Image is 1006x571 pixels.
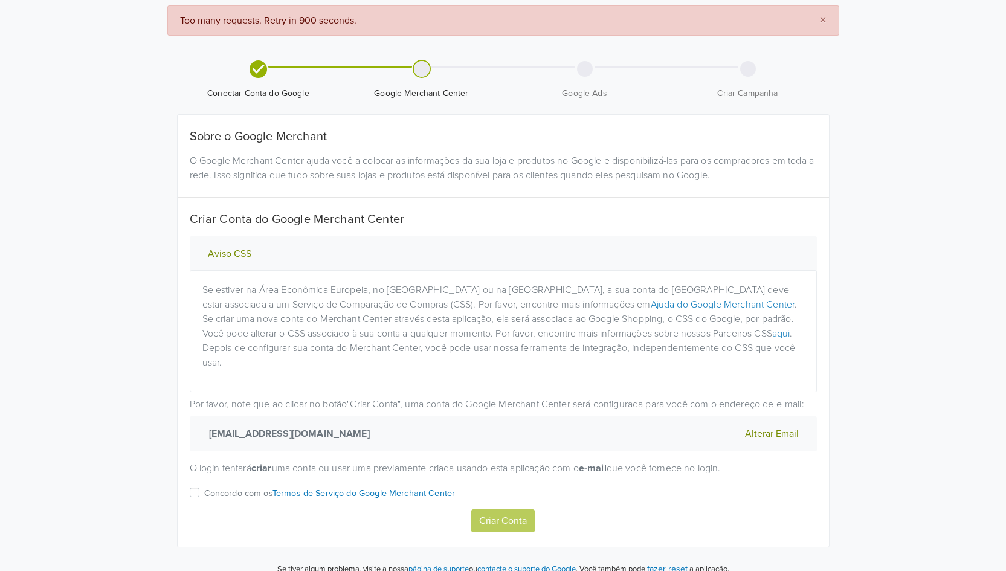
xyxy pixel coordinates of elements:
strong: e-mail [579,462,607,474]
h5: Sobre o Google Merchant [190,129,817,144]
span: Conectar Conta do Google [182,88,335,100]
h5: Criar Conta do Google Merchant Center [190,212,817,227]
span: Google Ads [508,88,662,100]
button: Close [807,6,839,35]
span: Too many requests. Retry in 900 seconds. [180,15,356,27]
span: Google Merchant Center [345,88,498,100]
span: × [819,11,827,29]
p: Se estiver na Área Econômica Europeia, no [GEOGRAPHIC_DATA] ou na [GEOGRAPHIC_DATA], a sua conta ... [202,283,804,370]
button: Aviso CSS [204,248,255,260]
button: Alterar Email [741,426,802,442]
a: Ajuda do Google Merchant Center [651,298,795,311]
span: Criar Campanha [671,88,825,100]
strong: criar [251,462,272,474]
p: Por favor, note que ao clicar no botão " Criar Conta " , uma conta do Google Merchant Center será... [190,397,817,451]
p: O login tentará uma conta ou usar uma previamente criada usando esta aplicação com o que você for... [190,461,817,476]
div: O Google Merchant Center ajuda você a colocar as informações da sua loja e produtos no Google e d... [181,153,826,182]
strong: [EMAIL_ADDRESS][DOMAIN_NAME] [204,427,370,441]
p: Concordo com os [204,487,456,500]
a: aqui [772,327,790,340]
a: Termos de Serviço do Google Merchant Center [272,488,455,498]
